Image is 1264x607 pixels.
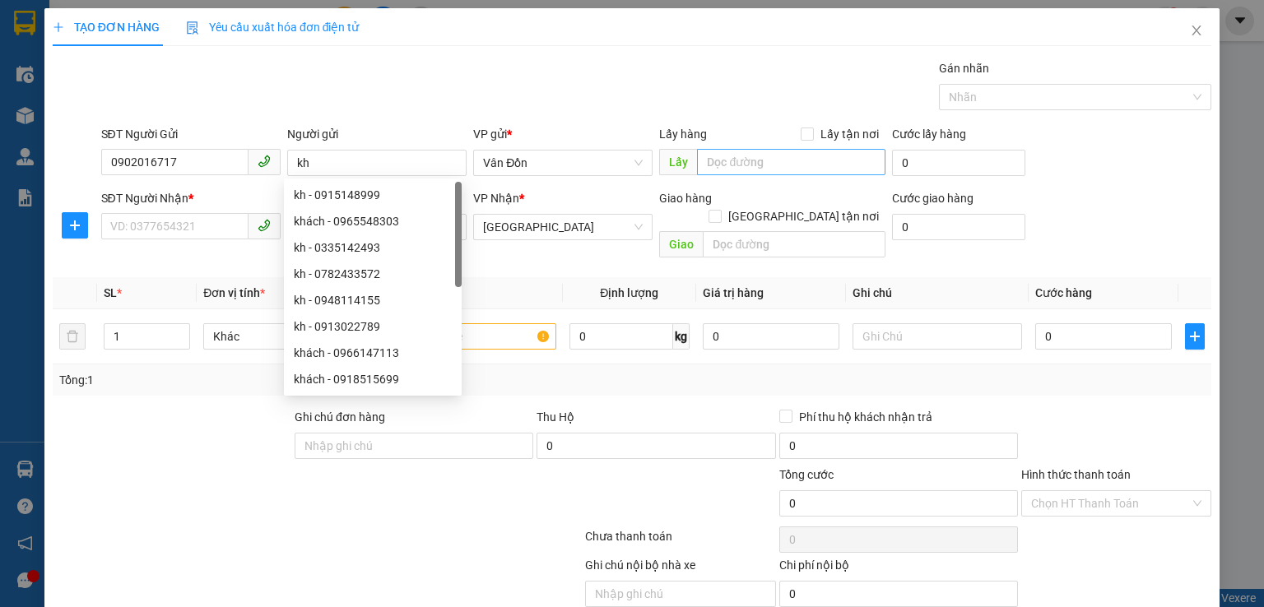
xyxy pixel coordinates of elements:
input: Dọc đường [703,231,885,257]
div: kh - 0948114155 [284,287,462,313]
div: Chi phí nội bộ [779,556,1018,581]
span: Thu Hộ [537,410,574,424]
span: phone [258,219,271,232]
span: Yêu cầu xuất hóa đơn điện tử [186,21,360,34]
label: Cước lấy hàng [892,127,966,141]
label: Hình thức thanh toán [1021,468,1131,481]
div: kh - 0782433572 [284,261,462,287]
span: Hà Nội [483,215,643,239]
img: icon [186,21,199,35]
span: Đơn vị tính [203,286,265,299]
span: Giá trị hàng [703,286,764,299]
span: Định lượng [600,286,658,299]
div: kh - 0913022789 [294,317,452,336]
span: SL [104,286,117,299]
input: 0 [703,323,839,350]
span: phone [258,155,271,168]
div: khách - 0918515699 [294,370,452,388]
div: kh - 0335142493 [294,239,452,257]
div: kh - 0913022789 [284,313,462,340]
span: Giao hàng [659,192,712,205]
span: Lấy hàng [659,127,707,141]
button: plus [1185,323,1205,350]
th: Ghi chú [846,277,1029,309]
span: kg [673,323,690,350]
span: plus [53,21,64,33]
div: khách - 0918515699 [284,366,462,392]
span: Khác [213,324,363,349]
div: kh - 0782433572 [294,265,452,283]
span: close [1190,24,1203,37]
div: kh - 0915148999 [294,186,452,204]
span: [GEOGRAPHIC_DATA] tận nơi [722,207,885,225]
div: Tổng: 1 [59,371,489,389]
div: Ghi chú nội bộ nhà xe [585,556,775,581]
span: Vân Đồn [483,151,643,175]
div: khách - 0965548303 [284,208,462,234]
input: Nhập ghi chú [585,581,775,607]
div: VP gửi [473,125,653,143]
div: SĐT Người Nhận [101,189,281,207]
div: khách - 0966147113 [284,340,462,366]
div: kh - 0915148999 [284,182,462,208]
label: Gán nhãn [939,62,989,75]
div: Chưa thanh toán [583,527,777,556]
button: plus [62,212,88,239]
button: Close [1173,8,1220,54]
label: Ghi chú đơn hàng [295,410,385,424]
span: VP Nhận [473,192,519,205]
div: khách - 0965548303 [294,212,452,230]
span: Lấy tận nơi [814,125,885,143]
button: delete [59,323,86,350]
div: Người gửi [287,125,467,143]
span: Tổng cước [779,468,834,481]
input: Ghi chú đơn hàng [295,433,533,459]
input: Ghi Chú [853,323,1022,350]
span: Cước hàng [1035,286,1092,299]
input: VD: Bàn, Ghế [387,323,556,350]
label: Cước giao hàng [892,192,974,205]
div: khách - 0966147113 [294,344,452,362]
div: kh - 0335142493 [284,234,462,261]
span: plus [1186,330,1204,343]
span: plus [63,219,87,232]
div: kh - 0948114155 [294,291,452,309]
input: Cước lấy hàng [892,150,1025,176]
span: TẠO ĐƠN HÀNG [53,21,160,34]
span: Phí thu hộ khách nhận trả [792,408,939,426]
input: Dọc đường [697,149,885,175]
div: SĐT Người Gửi [101,125,281,143]
input: Cước giao hàng [892,214,1025,240]
span: Lấy [659,149,697,175]
span: Giao [659,231,703,257]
